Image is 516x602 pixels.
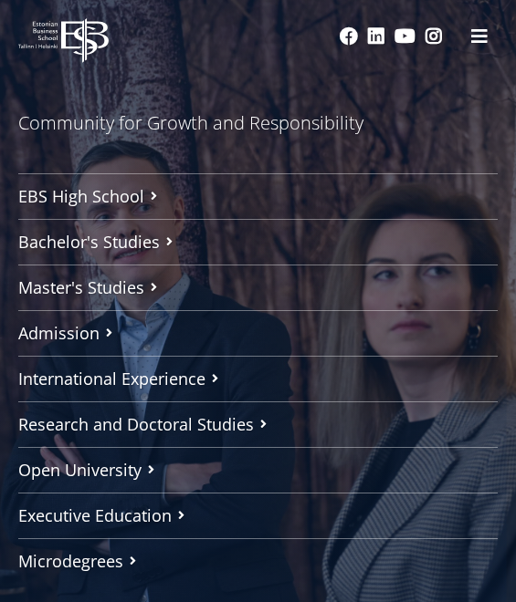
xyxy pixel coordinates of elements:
[18,219,498,265] a: Bachelor's Studies
[18,401,498,447] a: Research and Doctoral Studies
[425,27,443,46] a: Instagram
[395,27,416,46] a: Youtube
[18,173,498,219] a: EBS High School
[18,109,498,137] p: Community for Growth and Responsibility
[18,265,498,310] a: Master's Studies
[18,310,498,356] a: Admission
[18,356,498,401] a: International Experience
[18,538,498,584] a: Microdegrees
[18,447,498,493] a: Open University
[340,27,358,46] a: Facebook
[18,493,498,538] a: Executive Education
[367,27,385,46] a: Linkedin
